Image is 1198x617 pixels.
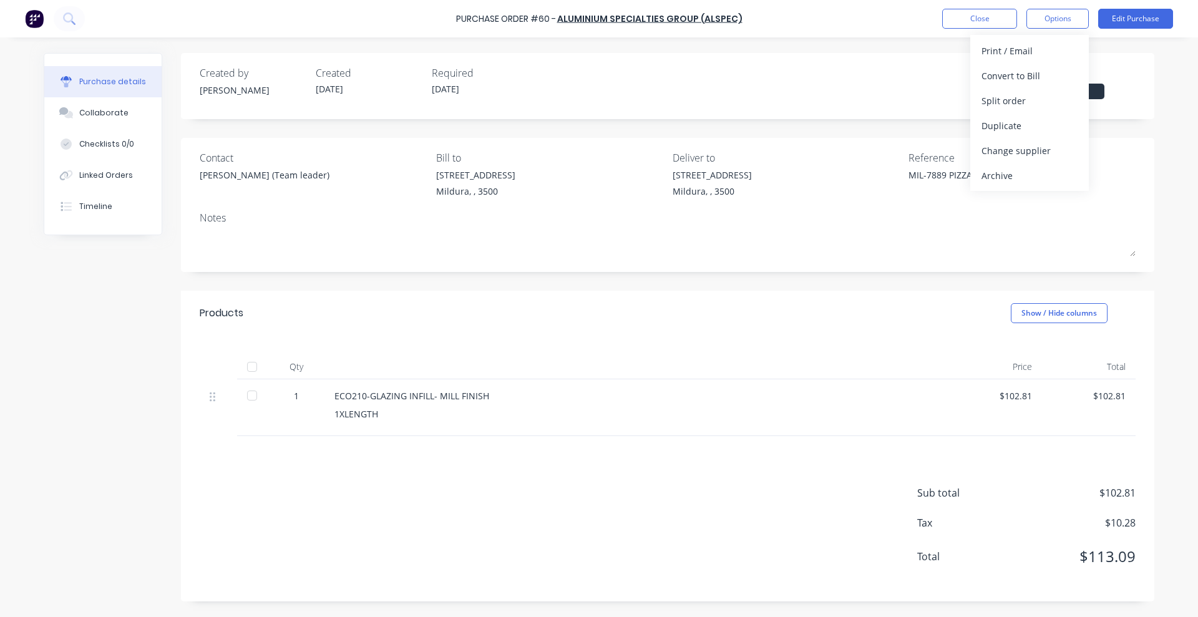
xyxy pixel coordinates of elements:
[981,67,1078,85] div: Convert to Bill
[334,389,938,402] div: ECO210-GLAZING INFILL- MILL FINISH
[1052,389,1126,402] div: $102.81
[981,92,1078,110] div: Split order
[981,42,1078,60] div: Print / Email
[917,549,1011,564] span: Total
[436,185,515,198] div: Mildura, , 3500
[908,150,1136,165] div: Reference
[456,12,556,26] div: Purchase Order #60 -
[200,84,306,97] div: [PERSON_NAME]
[942,9,1017,29] button: Close
[673,185,752,198] div: Mildura, , 3500
[958,389,1032,402] div: $102.81
[268,354,324,379] div: Qty
[79,76,146,87] div: Purchase details
[79,107,129,119] div: Collaborate
[981,167,1078,185] div: Archive
[200,210,1136,225] div: Notes
[981,142,1078,160] div: Change supplier
[44,97,162,129] button: Collaborate
[79,138,134,150] div: Checklists 0/0
[25,9,44,28] img: Factory
[917,485,1011,500] span: Sub total
[432,66,538,80] div: Required
[200,150,427,165] div: Contact
[436,150,663,165] div: Bill to
[908,168,1064,197] textarea: MIL-7889 PIZZA HUT
[79,170,133,181] div: Linked Orders
[1011,545,1136,568] span: $113.09
[44,191,162,222] button: Timeline
[44,66,162,97] button: Purchase details
[44,129,162,160] button: Checklists 0/0
[1098,9,1173,29] button: Edit Purchase
[1011,485,1136,500] span: $102.81
[948,354,1042,379] div: Price
[673,168,752,182] div: [STREET_ADDRESS]
[673,150,900,165] div: Deliver to
[1011,303,1108,323] button: Show / Hide columns
[981,117,1078,135] div: Duplicate
[917,515,1011,530] span: Tax
[557,12,743,25] a: ALUMINIUM SPECIALTIES GROUP (ALSPEC)
[278,389,314,402] div: 1
[436,168,515,182] div: [STREET_ADDRESS]
[200,306,243,321] div: Products
[79,201,112,212] div: Timeline
[334,407,938,420] div: 1XLENGTH
[316,66,422,80] div: Created
[200,168,329,182] div: [PERSON_NAME] (Team leader)
[1026,9,1089,29] button: Options
[1042,354,1136,379] div: Total
[44,160,162,191] button: Linked Orders
[1011,515,1136,530] span: $10.28
[200,66,306,80] div: Created by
